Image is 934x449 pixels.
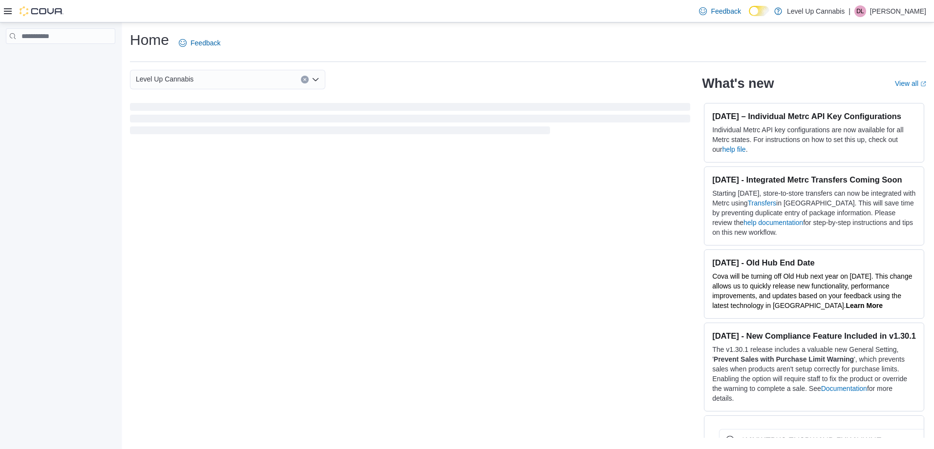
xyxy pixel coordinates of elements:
strong: Prevent Sales with Purchase Limit Warning [714,355,854,363]
span: Cova will be turning off Old Hub next year on [DATE]. This change allows us to quickly release ne... [712,272,912,309]
h3: [DATE] - Old Hub End Date [712,258,916,267]
a: help documentation [743,219,803,226]
span: Loading [130,105,690,136]
h3: [DATE] - Integrated Metrc Transfers Coming Soon [712,175,916,184]
a: Learn More [846,302,883,309]
span: Feedback [191,38,220,48]
span: Level Up Cannabis [136,73,193,85]
p: | [849,5,850,17]
button: Clear input [301,76,309,83]
a: Feedback [695,1,744,21]
span: DL [856,5,864,17]
span: Feedback [711,6,741,16]
a: Feedback [175,33,224,53]
h3: [DATE] - New Compliance Feature Included in v1.30.1 [712,331,916,341]
svg: External link [920,81,926,87]
h2: What's new [702,76,774,91]
div: Daanyaal Lodhi [854,5,866,17]
h3: [DATE] – Individual Metrc API Key Configurations [712,111,916,121]
h1: Home [130,30,169,50]
p: Individual Metrc API key configurations are now available for all Metrc states. For instructions ... [712,125,916,154]
a: help file [722,145,745,153]
a: View allExternal link [895,80,926,87]
a: Documentation [821,385,867,392]
p: Starting [DATE], store-to-store transfers can now be integrated with Metrc using in [GEOGRAPHIC_D... [712,188,916,237]
a: Transfers [748,199,777,207]
p: [PERSON_NAME] [870,5,926,17]
button: Open list of options [312,76,319,83]
p: The v1.30.1 release includes a valuable new General Setting, ' ', which prevents sales when produ... [712,345,916,403]
input: Dark Mode [749,6,769,16]
p: Level Up Cannabis [787,5,845,17]
img: Cova [20,6,64,16]
nav: Complex example [6,46,115,69]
